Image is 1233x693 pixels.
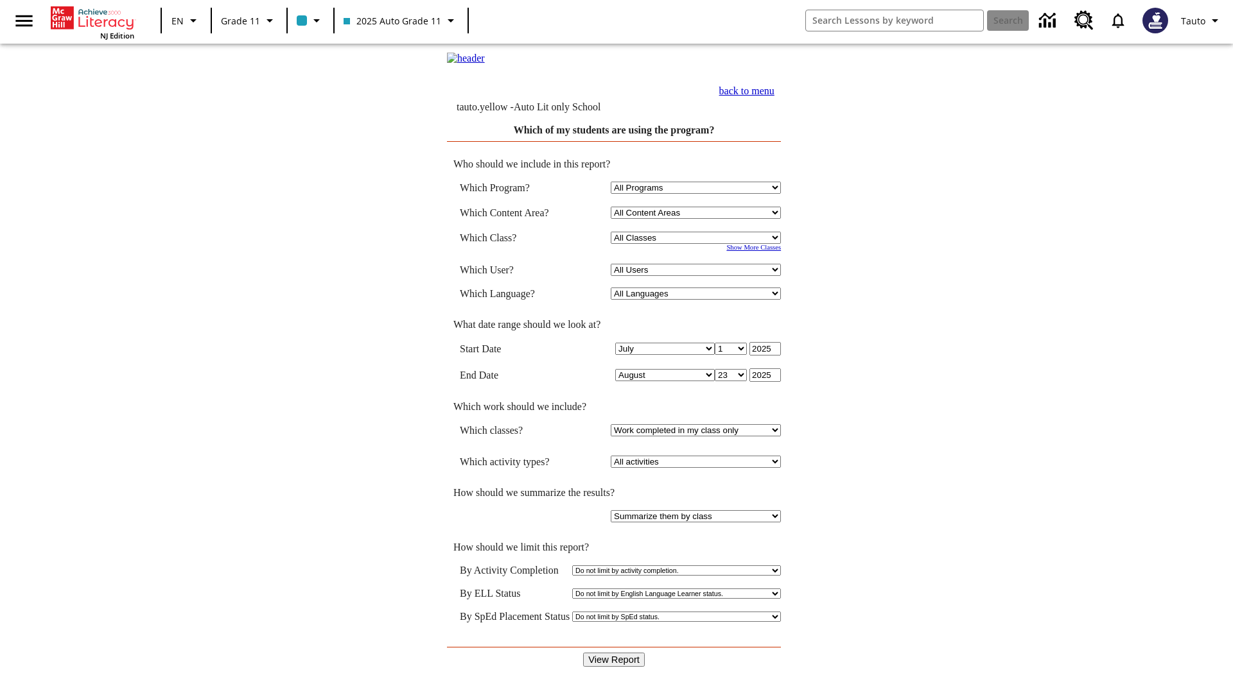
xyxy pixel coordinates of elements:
[1067,3,1101,38] a: Resource Center, Will open in new tab
[447,401,781,413] td: Which work should we include?
[460,287,568,300] td: Which Language?
[447,542,781,553] td: How should we limit this report?
[460,182,568,194] td: Which Program?
[726,244,781,251] a: Show More Classes
[514,101,601,112] nobr: Auto Lit only School
[216,9,283,32] button: Grade: Grade 11, Select a grade
[338,9,464,32] button: Class: 2025 Auto Grade 11, Select your class
[1142,8,1168,33] img: Avatar
[1031,3,1067,38] a: Data Center
[344,14,441,28] span: 2025 Auto Grade 11
[447,158,781,170] td: Who should we include in this report?
[460,368,568,382] td: End Date
[292,9,329,32] button: Class color is light blue. Change class color
[460,207,549,218] nobr: Which Content Area?
[583,653,645,667] input: View Report
[460,565,570,576] td: By Activity Completion
[100,31,134,40] span: NJ Edition
[460,424,568,436] td: Which classes?
[1176,9,1228,32] button: Profile/Settings
[166,9,207,32] button: Language: EN, Select a language
[460,588,570,599] td: By ELL Status
[51,4,134,40] div: Home
[806,10,983,31] input: search field
[171,14,184,28] span: EN
[221,14,260,28] span: Grade 11
[1135,4,1176,37] button: Select a new avatar
[514,124,715,135] a: Which of my students are using the program?
[447,53,485,64] img: header
[1101,4,1135,37] a: Notifications
[460,342,568,355] td: Start Date
[460,264,568,276] td: Which User?
[447,319,781,330] td: What date range should we look at?
[5,2,43,40] button: Open side menu
[447,487,781,499] td: How should we summarize the results?
[460,232,568,244] td: Which Class?
[457,101,652,113] td: tauto.yellow -
[719,85,774,96] a: back to menu
[460,611,570,622] td: By SpEd Placement Status
[460,456,568,468] td: Which activity types?
[1181,14,1205,28] span: Tauto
